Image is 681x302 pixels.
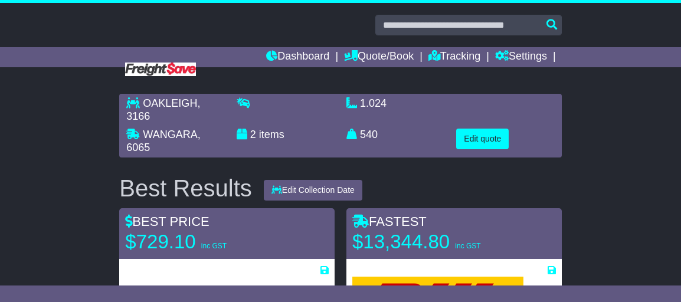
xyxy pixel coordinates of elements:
span: FASTEST [352,214,427,229]
a: Tracking [428,47,480,67]
span: WANGARA [143,129,197,140]
span: items [259,129,284,140]
span: inc GST [455,242,480,250]
span: OAKLEIGH [143,97,197,109]
p: $729.10 [125,230,273,254]
div: Best Results [113,175,258,201]
a: Dashboard [266,47,329,67]
a: Settings [495,47,547,67]
span: 1.024 [360,97,387,109]
img: Freight Save [125,63,196,76]
span: , 3166 [126,97,200,122]
button: Edit Collection Date [264,180,362,201]
a: Quote/Book [344,47,414,67]
button: Edit quote [456,129,509,149]
span: , 6065 [126,129,200,153]
span: BEST PRICE [125,214,209,229]
span: 540 [360,129,378,140]
span: 2 [250,129,256,140]
p: $13,344.80 [352,230,500,254]
span: inc GST [201,242,227,250]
